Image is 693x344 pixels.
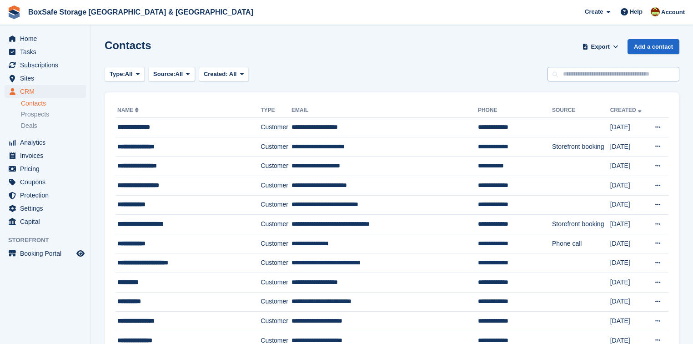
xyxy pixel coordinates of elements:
[610,234,648,253] td: [DATE]
[610,195,648,215] td: [DATE]
[75,248,86,259] a: Preview store
[5,85,86,98] a: menu
[5,215,86,228] a: menu
[291,103,478,118] th: Email
[610,292,648,312] td: [DATE]
[20,215,75,228] span: Capital
[661,8,685,17] span: Account
[5,149,86,162] a: menu
[105,67,145,82] button: Type: All
[630,7,643,16] span: Help
[20,136,75,149] span: Analytics
[628,39,679,54] a: Add a contact
[20,72,75,85] span: Sites
[229,71,237,77] span: All
[148,67,195,82] button: Source: All
[261,292,291,312] td: Customer
[176,70,183,79] span: All
[261,215,291,234] td: Customer
[610,107,643,113] a: Created
[153,70,175,79] span: Source:
[610,215,648,234] td: [DATE]
[8,236,90,245] span: Storefront
[610,312,648,331] td: [DATE]
[261,312,291,331] td: Customer
[552,103,610,118] th: Source
[25,5,257,20] a: BoxSafe Storage [GEOGRAPHIC_DATA] & [GEOGRAPHIC_DATA]
[552,234,610,253] td: Phone call
[5,46,86,58] a: menu
[21,110,49,119] span: Prospects
[20,46,75,58] span: Tasks
[5,136,86,149] a: menu
[21,121,37,130] span: Deals
[5,202,86,215] a: menu
[610,253,648,273] td: [DATE]
[261,195,291,215] td: Customer
[204,71,228,77] span: Created:
[591,42,610,51] span: Export
[199,67,249,82] button: Created: All
[610,137,648,157] td: [DATE]
[110,70,125,79] span: Type:
[580,39,620,54] button: Export
[20,149,75,162] span: Invoices
[5,72,86,85] a: menu
[20,247,75,260] span: Booking Portal
[261,273,291,292] td: Customer
[585,7,603,16] span: Create
[5,189,86,202] a: menu
[261,253,291,273] td: Customer
[610,118,648,137] td: [DATE]
[5,176,86,188] a: menu
[20,176,75,188] span: Coupons
[5,162,86,175] a: menu
[552,215,610,234] td: Storefront booking
[261,118,291,137] td: Customer
[20,189,75,202] span: Protection
[478,103,552,118] th: Phone
[20,162,75,175] span: Pricing
[261,176,291,195] td: Customer
[261,103,291,118] th: Type
[105,39,151,51] h1: Contacts
[20,85,75,98] span: CRM
[651,7,660,16] img: Kim
[5,247,86,260] a: menu
[610,273,648,292] td: [DATE]
[261,157,291,176] td: Customer
[5,32,86,45] a: menu
[21,110,86,119] a: Prospects
[125,70,133,79] span: All
[261,234,291,253] td: Customer
[610,176,648,195] td: [DATE]
[20,202,75,215] span: Settings
[20,59,75,71] span: Subscriptions
[7,5,21,19] img: stora-icon-8386f47178a22dfd0bd8f6a31ec36ba5ce8667c1dd55bd0f319d3a0aa187defe.svg
[21,121,86,131] a: Deals
[552,137,610,157] td: Storefront booking
[5,59,86,71] a: menu
[117,107,141,113] a: Name
[261,137,291,157] td: Customer
[610,157,648,176] td: [DATE]
[21,99,86,108] a: Contacts
[20,32,75,45] span: Home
